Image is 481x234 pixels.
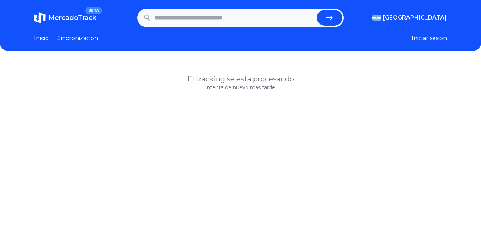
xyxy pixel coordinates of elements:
[34,12,96,23] a: MercadoTrackBETA
[48,14,96,22] span: MercadoTrack
[372,15,381,21] img: Argentina
[57,34,98,43] a: Sincronizacion
[383,14,447,22] span: [GEOGRAPHIC_DATA]
[34,34,49,43] a: Inicio
[412,34,447,43] button: Iniciar sesion
[372,14,447,22] button: [GEOGRAPHIC_DATA]
[34,74,447,84] h1: El tracking se esta procesando
[34,84,447,91] p: Intenta de nuevo más tarde.
[34,12,46,23] img: MercadoTrack
[85,7,102,14] span: BETA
